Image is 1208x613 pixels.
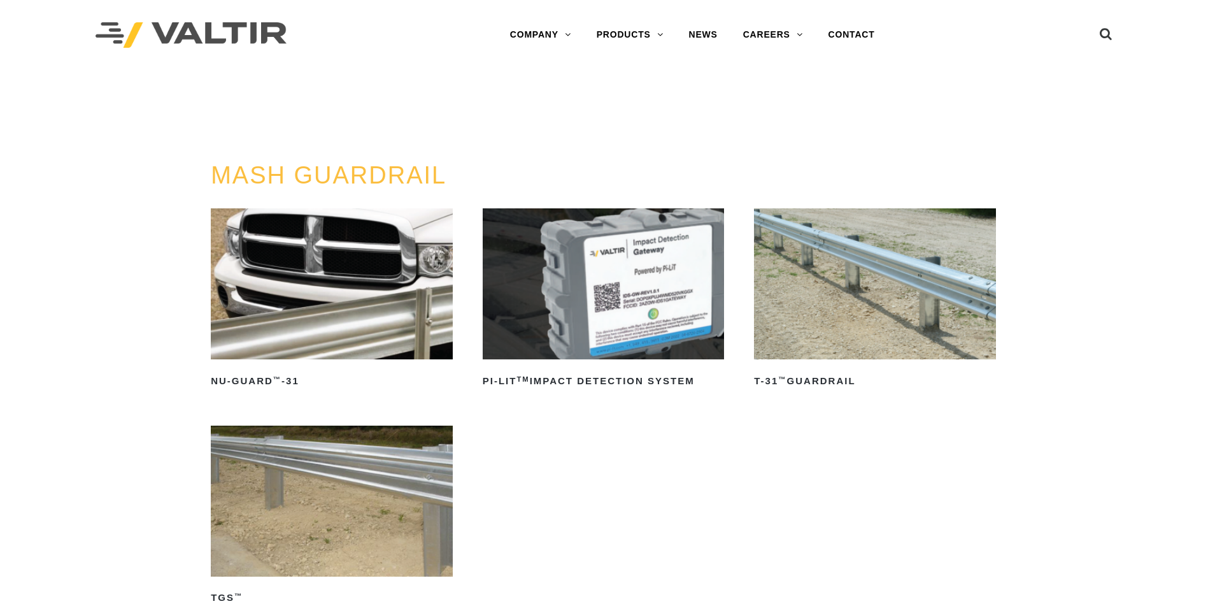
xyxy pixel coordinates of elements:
[516,375,529,383] sup: TM
[816,22,888,48] a: CONTACT
[211,588,453,609] h2: TGS
[483,208,725,391] a: PI-LITTMImpact Detection System
[273,375,281,383] sup: ™
[483,371,725,391] h2: PI-LIT Impact Detection System
[754,208,996,391] a: T-31™Guardrail
[211,371,453,391] h2: NU-GUARD -31
[497,22,584,48] a: COMPANY
[778,375,786,383] sup: ™
[730,22,816,48] a: CAREERS
[754,371,996,391] h2: T-31 Guardrail
[676,22,730,48] a: NEWS
[211,208,453,391] a: NU-GUARD™-31
[211,426,453,609] a: TGS™
[96,22,287,48] img: Valtir
[584,22,676,48] a: PRODUCTS
[211,162,446,189] a: MASH GUARDRAIL
[234,592,243,600] sup: ™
